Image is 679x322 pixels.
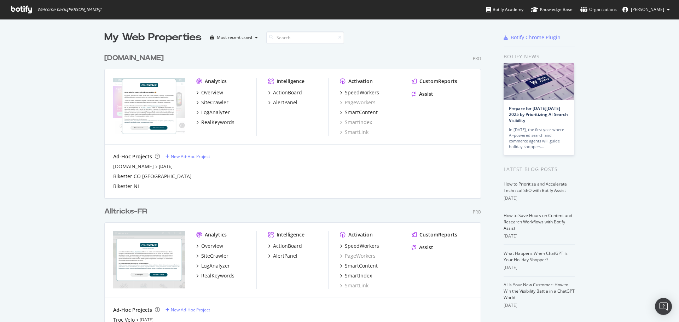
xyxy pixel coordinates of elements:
a: Alltricks-FR [104,206,150,217]
a: PageWorkers [340,99,376,106]
a: ActionBoard [268,242,302,250]
a: New Ad-Hoc Project [166,153,210,159]
a: SmartLink [340,282,368,289]
div: Pro [473,209,481,215]
div: Intelligence [277,231,304,238]
a: SmartIndex [340,119,372,126]
a: New Ad-Hoc Project [166,307,210,313]
div: LogAnalyzer [201,262,230,269]
a: Prepare for [DATE][DATE] 2025 by Prioritizing AI Search Visibility [509,105,568,123]
a: ActionBoard [268,89,302,96]
a: SmartIndex [340,272,372,279]
img: Prepare for Black Friday 2025 by Prioritizing AI Search Visibility [504,63,574,100]
div: AlertPanel [273,252,297,259]
div: Most recent crawl [217,35,252,40]
div: In [DATE], the first year where AI-powered search and commerce agents will guide holiday shoppers… [509,127,569,150]
span: Welcome back, [PERSON_NAME] ! [37,7,101,12]
div: Botify Academy [486,6,523,13]
div: Activation [348,231,373,238]
button: Most recent crawl [207,32,261,43]
a: SiteCrawler [196,99,228,106]
div: [DATE] [504,302,575,309]
a: LogAnalyzer [196,109,230,116]
a: LogAnalyzer [196,262,230,269]
div: SpeedWorkers [345,242,379,250]
div: Knowledge Base [531,6,573,13]
a: Assist [412,244,433,251]
a: AlertPanel [268,252,297,259]
div: Overview [201,89,223,96]
div: [DOMAIN_NAME] [104,53,164,63]
a: Overview [196,242,223,250]
div: [DATE] [504,195,575,201]
div: LogAnalyzer [201,109,230,116]
a: SmartLink [340,129,368,136]
div: ActionBoard [273,242,302,250]
div: SiteCrawler [201,252,228,259]
div: Ad-Hoc Projects [113,153,152,160]
div: Assist [419,90,433,98]
a: SiteCrawler [196,252,228,259]
span: Antonin Anger [631,6,664,12]
a: Bikester CO [GEOGRAPHIC_DATA] [113,173,192,180]
div: CustomReports [419,231,457,238]
div: New Ad-Hoc Project [171,307,210,313]
div: SiteCrawler [201,99,228,106]
div: Botify news [504,53,575,60]
a: Overview [196,89,223,96]
a: PageWorkers [340,252,376,259]
div: RealKeywords [201,272,234,279]
a: RealKeywords [196,272,234,279]
a: Bikester NL [113,183,140,190]
div: Botify Chrome Plugin [511,34,561,41]
div: CustomReports [419,78,457,85]
a: SmartContent [340,262,378,269]
a: Assist [412,90,433,98]
img: alltricks.fr [113,231,185,288]
div: [DATE] [504,233,575,239]
a: [DATE] [159,163,173,169]
a: SpeedWorkers [340,89,379,96]
a: How to Prioritize and Accelerate Technical SEO with Botify Assist [504,181,567,193]
div: Analytics [205,231,227,238]
button: [PERSON_NAME] [617,4,675,15]
div: SmartContent [345,109,378,116]
a: CustomReports [412,231,457,238]
div: ActionBoard [273,89,302,96]
a: What Happens When ChatGPT Is Your Holiday Shopper? [504,250,568,263]
div: [DATE] [504,264,575,271]
a: RealKeywords [196,119,234,126]
div: Organizations [580,6,617,13]
div: Latest Blog Posts [504,165,575,173]
div: Assist [419,244,433,251]
div: My Web Properties [104,30,202,45]
div: RealKeywords [201,119,234,126]
a: AlertPanel [268,99,297,106]
div: Alltricks-FR [104,206,147,217]
div: Analytics [205,78,227,85]
div: Pro [473,55,481,62]
div: Intelligence [277,78,304,85]
div: SmartIndex [345,272,372,279]
img: alltricks.nl [113,78,185,135]
a: CustomReports [412,78,457,85]
div: Overview [201,242,223,250]
div: AlertPanel [273,99,297,106]
a: SpeedWorkers [340,242,379,250]
a: [DOMAIN_NAME] [104,53,167,63]
div: Ad-Hoc Projects [113,306,152,314]
div: New Ad-Hoc Project [171,153,210,159]
div: SmartContent [345,262,378,269]
a: Botify Chrome Plugin [504,34,561,41]
input: Search [266,31,344,44]
div: Activation [348,78,373,85]
a: [DOMAIN_NAME] [113,163,154,170]
div: SpeedWorkers [345,89,379,96]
